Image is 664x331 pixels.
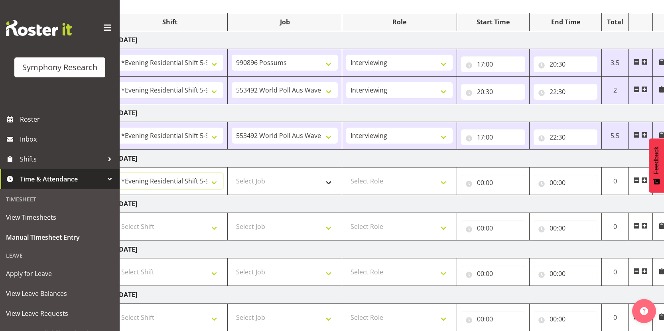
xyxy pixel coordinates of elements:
[2,227,118,247] a: Manual Timesheet Entry
[461,311,525,327] input: Click to select...
[461,56,525,72] input: Click to select...
[534,17,598,27] div: End Time
[20,173,104,185] span: Time & Attendance
[534,84,598,100] input: Click to select...
[117,17,223,27] div: Shift
[6,231,114,243] span: Manual Timesheet Entry
[602,258,629,286] td: 0
[534,220,598,236] input: Click to select...
[6,211,114,223] span: View Timesheets
[602,49,629,77] td: 3.5
[20,153,104,165] span: Shifts
[461,129,525,145] input: Click to select...
[534,129,598,145] input: Click to select...
[534,311,598,327] input: Click to select...
[461,175,525,191] input: Click to select...
[640,307,648,315] img: help-xxl-2.png
[602,122,629,150] td: 5.5
[461,266,525,282] input: Click to select...
[653,146,660,174] span: Feedback
[606,17,624,27] div: Total
[6,307,114,319] span: View Leave Requests
[602,167,629,195] td: 0
[602,77,629,104] td: 2
[6,20,72,36] img: Rosterit website logo
[2,247,118,264] div: Leave
[2,207,118,227] a: View Timesheets
[20,113,116,125] span: Roster
[2,191,118,207] div: Timesheet
[2,284,118,303] a: View Leave Balances
[461,17,525,27] div: Start Time
[2,264,118,284] a: Apply for Leave
[602,213,629,240] td: 0
[461,84,525,100] input: Click to select...
[2,303,118,323] a: View Leave Requests
[649,138,664,193] button: Feedback - Show survey
[534,266,598,282] input: Click to select...
[20,133,116,145] span: Inbox
[534,56,598,72] input: Click to select...
[232,17,338,27] div: Job
[6,268,114,280] span: Apply for Leave
[534,175,598,191] input: Click to select...
[461,220,525,236] input: Click to select...
[22,61,97,73] div: Symphony Research
[346,17,453,27] div: Role
[6,288,114,299] span: View Leave Balances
